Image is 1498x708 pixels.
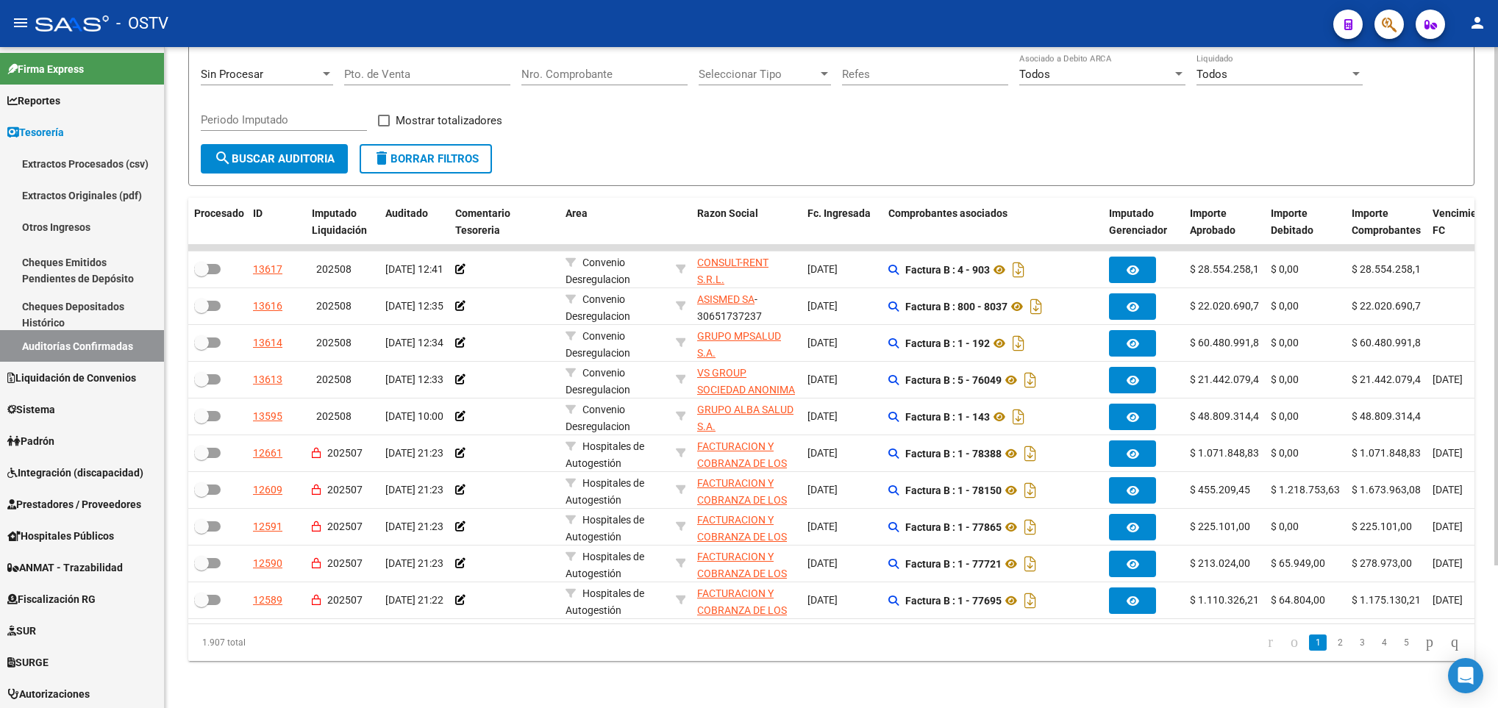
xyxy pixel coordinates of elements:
div: - 30715497456 [697,548,796,579]
span: [DATE] [1433,447,1463,459]
span: $ 1.071.848,83 [1190,447,1259,459]
span: - OSTV [116,7,168,40]
span: ID [253,207,263,219]
span: Comprobantes asociados [888,207,1007,219]
span: Convenio Desregulacion [566,367,630,396]
datatable-header-cell: Fc. Ingresada [802,198,882,246]
span: $ 0,00 [1271,300,1299,312]
div: 13614 [253,335,282,351]
span: FACTURACION Y COBRANZA DE LOS EFECTORES PUBLICOS S.E. [697,477,787,539]
span: Integración (discapacidad) [7,465,143,481]
span: Area [566,207,588,219]
div: - 30715497456 [697,438,796,469]
span: VS GROUP SOCIEDAD ANONIMA [697,367,795,396]
div: - 33717297879 [697,328,796,359]
span: $ 1.175.130,21 [1352,594,1421,606]
i: Descargar documento [1021,589,1040,612]
span: Todos [1019,68,1050,81]
span: Buscar Auditoria [214,152,335,165]
span: Razon Social [697,207,758,219]
datatable-header-cell: Auditado [379,198,449,246]
datatable-header-cell: Area [560,198,670,246]
span: Borrar Filtros [373,152,479,165]
span: $ 48.809.314,40 [1190,410,1265,422]
div: - 30715497456 [697,475,796,506]
span: Fc. Ingresada [807,207,871,219]
i: Descargar documento [1009,332,1028,355]
span: [DATE] [1433,484,1463,496]
span: 202507 [327,557,363,569]
button: Buscar Auditoria [201,144,348,174]
span: [DATE] [807,557,838,569]
i: Descargar documento [1021,552,1040,576]
span: [DATE] [1433,373,1463,385]
span: FACTURACION Y COBRANZA DE LOS EFECTORES PUBLICOS S.E. [697,587,787,649]
span: FACTURACION Y COBRANZA DE LOS EFECTORES PUBLICOS S.E. [697,514,787,576]
mat-icon: search [214,149,232,167]
div: 12590 [253,555,282,572]
datatable-header-cell: Procesado [188,198,247,246]
strong: Factura B : 1 - 192 [905,337,990,349]
datatable-header-cell: Importe Debitado [1265,198,1346,246]
span: 202508 [316,410,352,422]
i: Descargar documento [1021,368,1040,392]
span: $ 22.020.690,70 [1352,300,1427,312]
span: Sistema [7,401,55,418]
span: Tesorería [7,124,64,140]
span: 202508 [316,300,352,312]
span: Mostrar totalizadores [396,112,502,129]
datatable-header-cell: Importe Aprobado [1184,198,1265,246]
span: Convenio Desregulacion [566,330,630,359]
div: - 30651737237 [697,291,796,322]
span: $ 0,00 [1271,263,1299,275]
a: 2 [1331,634,1349,651]
span: FACTURACION Y COBRANZA DE LOS EFECTORES PUBLICOS S.E. [697,551,787,612]
span: FACTURACION Y COBRANZA DE LOS EFECTORES PUBLICOS S.E. [697,440,787,502]
strong: Factura B : 1 - 77695 [905,595,1002,607]
span: Convenio Desregulacion [566,404,630,432]
a: go to next page [1419,634,1440,651]
span: Procesado [194,207,244,219]
li: page 2 [1329,630,1351,655]
span: [DATE] [807,410,838,422]
span: $ 21.442.079,43 [1352,373,1427,385]
span: Hospitales Públicos [7,528,114,544]
li: page 5 [1395,630,1417,655]
span: $ 225.101,00 [1352,521,1412,532]
div: 12609 [253,482,282,498]
div: - 30710542372 [697,254,796,285]
span: [DATE] [807,373,838,385]
span: Imputado Liquidación [312,207,367,236]
a: go to first page [1261,634,1280,651]
strong: Factura B : 800 - 8037 [905,301,1007,312]
span: $ 0,00 [1271,337,1299,348]
span: 202508 [316,373,352,385]
div: 13617 [253,261,282,278]
span: $ 1.071.848,83 [1352,447,1421,459]
div: 13616 [253,298,282,315]
span: $ 28.554.258,10 [1352,263,1427,275]
span: Padrón [7,433,54,449]
strong: Factura B : 1 - 77721 [905,558,1002,570]
mat-icon: person [1469,14,1486,32]
span: [DATE] 12:41 [385,263,443,275]
span: Convenio Desregulacion [566,257,630,285]
strong: Factura B : 1 - 78150 [905,484,1002,496]
span: Liquidación de Convenios [7,370,136,386]
span: Reportes [7,93,60,109]
span: [DATE] [1433,557,1463,569]
span: Hospitales de Autogestión [566,587,644,616]
li: page 4 [1373,630,1395,655]
span: SUR [7,623,36,639]
strong: Factura B : 1 - 143 [905,411,990,423]
span: [DATE] 21:23 [385,557,443,569]
span: Comentario Tesoreria [455,207,510,236]
div: Open Intercom Messenger [1448,658,1483,693]
span: Firma Express [7,61,84,77]
div: - 30715497456 [697,585,796,616]
span: Auditado [385,207,428,219]
span: $ 60.480.991,80 [1190,337,1265,348]
div: 12591 [253,518,282,535]
datatable-header-cell: Comentario Tesoreria [449,198,560,246]
span: [DATE] [807,300,838,312]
